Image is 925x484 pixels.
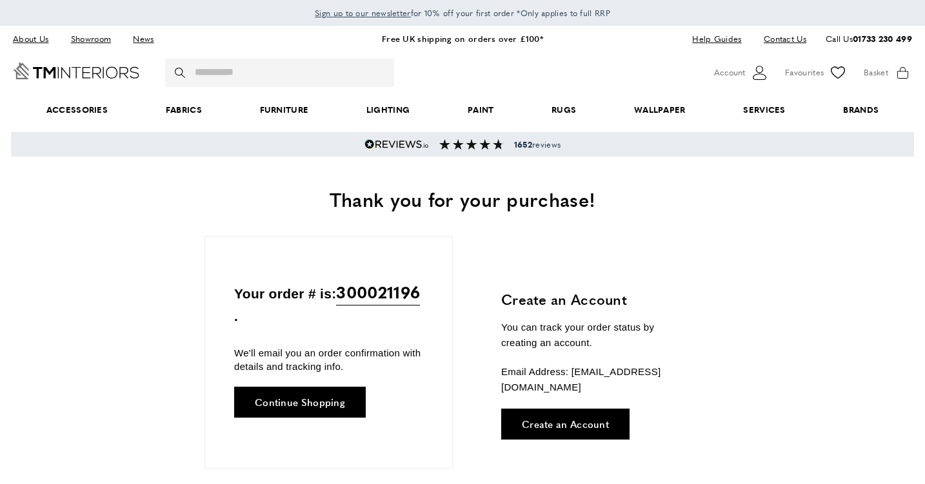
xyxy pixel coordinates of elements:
button: Search [175,59,188,87]
p: Email Address: [EMAIL_ADDRESS][DOMAIN_NAME] [501,364,691,395]
a: Fabrics [137,90,231,130]
a: Contact Us [754,30,806,48]
strong: 1652 [514,139,532,150]
a: Create an Account [501,409,630,440]
a: Favourites [785,63,848,82]
a: About Us [13,30,58,48]
span: Create an Account [522,419,609,429]
h3: Create an Account [501,289,691,309]
a: Showroom [61,30,121,48]
a: Wallpaper [605,90,714,130]
a: Go to Home page [13,63,139,79]
span: Continue Shopping [255,397,345,407]
img: Reviews.io 5 stars [364,139,429,150]
a: Rugs [522,90,605,130]
span: Accessories [17,90,137,130]
p: You can track your order status by creating an account. [501,320,691,351]
button: Customer Account [714,63,769,82]
p: Your order # is: . [234,279,423,327]
a: Paint [439,90,522,130]
a: 01733 230 499 [853,32,912,44]
a: Help Guides [682,30,751,48]
span: Sign up to our newsletter [315,7,411,19]
a: Continue Shopping [234,387,366,418]
span: reviews [514,139,561,150]
p: Call Us [826,32,912,46]
a: Furniture [231,90,337,130]
p: We'll email you an order confirmation with details and tracking info. [234,346,423,373]
span: Favourites [785,66,824,79]
span: Thank you for your purchase! [330,185,595,213]
a: Lighting [337,90,439,130]
a: Free UK shipping on orders over £100* [382,32,543,44]
a: Sign up to our newsletter [315,6,411,19]
a: Services [715,90,815,130]
span: Account [714,66,745,79]
span: 300021196 [336,279,420,305]
a: News [123,30,163,48]
span: for 10% off your first order *Only applies to full RRP [315,7,610,19]
img: Reviews section [439,139,504,150]
a: Brands [815,90,908,130]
